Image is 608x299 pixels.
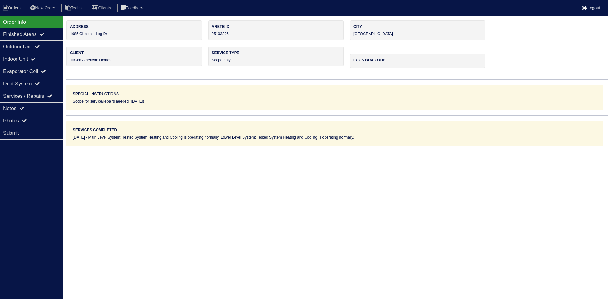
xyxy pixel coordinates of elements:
[582,5,600,10] a: Logout
[70,24,199,29] label: Address
[27,4,60,12] li: New Order
[73,91,119,97] label: Special Instructions
[212,24,340,29] label: Arete ID
[208,47,344,66] div: Scope only
[88,4,116,12] li: Clients
[88,5,116,10] a: Clients
[208,20,344,40] div: 25103206
[353,57,482,63] label: Lock box code
[73,134,597,140] div: [DATE] - Main Level System: Tested System Heating and Cooling is operating normally. Lower Level ...
[350,20,485,40] div: [GEOGRAPHIC_DATA]
[66,47,202,66] div: TriCon American Homes
[353,24,482,29] label: City
[70,50,199,56] label: Client
[61,5,87,10] a: Techs
[66,20,202,40] div: 1985 Chestnut Log Dr
[61,4,87,12] li: Techs
[212,50,340,56] label: Service Type
[73,98,597,104] div: Scope for service/repairs needed ([DATE])
[73,127,117,133] label: Services Completed
[27,5,60,10] a: New Order
[117,4,149,12] li: Feedback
